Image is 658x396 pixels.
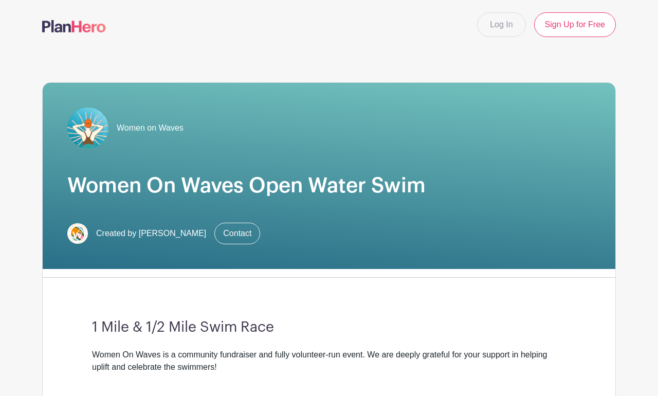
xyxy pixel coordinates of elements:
span: Created by [PERSON_NAME] [96,227,206,240]
div: Women On Waves is a community fundraiser and fully volunteer-run event. We are deeply grateful fo... [92,349,566,373]
a: Sign Up for Free [534,12,616,37]
span: Women on Waves [117,122,184,134]
a: Contact [214,223,260,244]
h3: 1 Mile & 1/2 Mile Swim Race [92,319,566,336]
h1: Women On Waves Open Water Swim [67,173,591,198]
img: Screenshot%202025-06-15%20at%209.03.41%E2%80%AFPM.png [67,223,88,244]
img: logo-507f7623f17ff9eddc593b1ce0a138ce2505c220e1c5a4e2b4648c50719b7d32.svg [42,20,106,32]
img: Open%20Water%20Swim%20(3).png [67,107,108,149]
a: Log In [477,12,525,37]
